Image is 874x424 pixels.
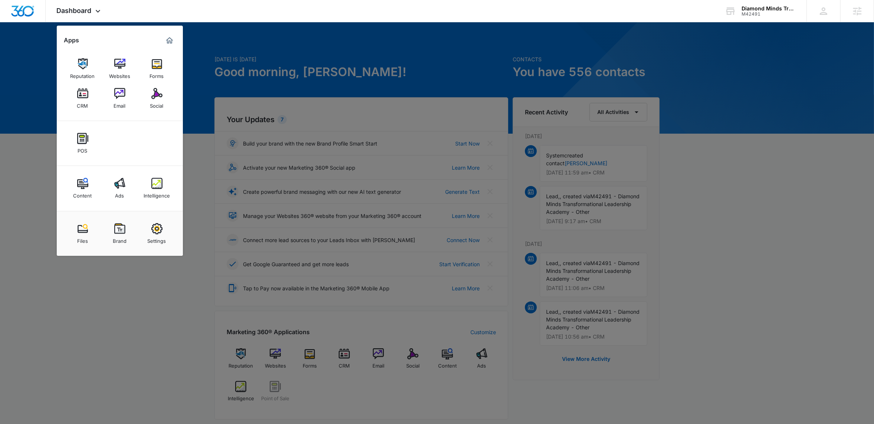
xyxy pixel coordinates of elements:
a: Brand [106,219,134,248]
a: Marketing 360® Dashboard [164,35,175,46]
div: account name [742,6,796,12]
a: Files [69,219,97,248]
a: Forms [143,55,171,83]
div: Content [73,189,92,199]
div: Ads [115,189,124,199]
div: v 4.0.25 [21,12,36,18]
div: Keywords by Traffic [82,44,125,49]
div: account id [742,12,796,17]
div: Domain Overview [28,44,66,49]
div: CRM [77,99,88,109]
a: Content [69,174,97,202]
img: tab_keywords_by_traffic_grey.svg [74,43,80,49]
a: Email [106,84,134,112]
img: website_grey.svg [12,19,18,25]
img: logo_orange.svg [12,12,18,18]
div: Email [114,99,126,109]
div: Websites [109,69,130,79]
div: Brand [113,234,126,244]
div: Social [150,99,164,109]
div: Settings [148,234,166,244]
div: Files [77,234,88,244]
div: Domain: [DOMAIN_NAME] [19,19,82,25]
span: Dashboard [57,7,92,14]
a: Social [143,84,171,112]
a: Websites [106,55,134,83]
a: CRM [69,84,97,112]
h2: Apps [64,37,79,44]
div: Intelligence [144,189,170,199]
div: Reputation [70,69,95,79]
a: Settings [143,219,171,248]
a: Ads [106,174,134,202]
a: Intelligence [143,174,171,202]
div: Forms [150,69,164,79]
img: tab_domain_overview_orange.svg [20,43,26,49]
div: POS [78,144,88,154]
a: POS [69,129,97,157]
a: Reputation [69,55,97,83]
